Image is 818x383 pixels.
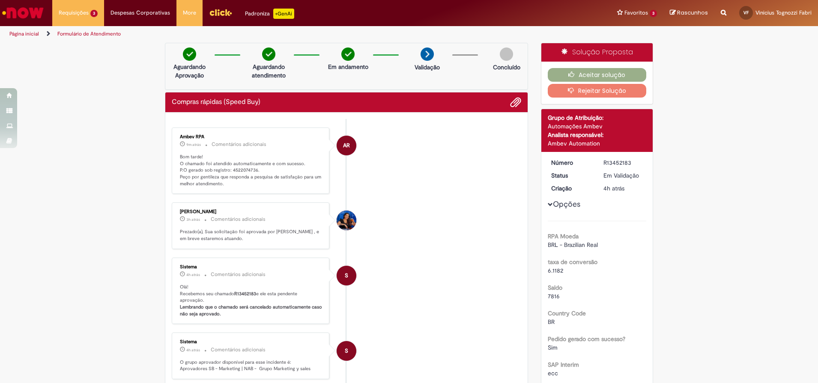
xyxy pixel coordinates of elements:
[186,272,200,277] time: 27/08/2025 12:18:19
[548,258,597,266] b: taxa de conversão
[211,346,266,353] small: Comentários adicionais
[90,10,98,17] span: 3
[110,9,170,17] span: Despesas Corporativas
[548,344,558,351] span: Sim
[337,211,356,230] div: Carolina Fernanda Viana De Lima
[500,48,513,61] img: img-circle-grey.png
[186,347,200,353] span: 4h atrás
[262,48,275,61] img: check-circle-green.png
[603,184,624,192] span: 4h atrás
[603,184,643,193] div: 27/08/2025 12:18:07
[183,48,196,61] img: check-circle-green.png
[548,267,563,274] span: 6.1182
[493,63,520,71] p: Concluído
[510,97,521,108] button: Adicionar anexos
[186,142,201,147] time: 27/08/2025 16:23:30
[341,48,355,61] img: check-circle-green.png
[603,158,643,167] div: R13452183
[1,4,45,21] img: ServiceNow
[180,134,322,140] div: Ambev RPA
[337,341,356,361] div: System
[186,272,200,277] span: 4h atrás
[650,10,657,17] span: 3
[186,142,201,147] span: 9m atrás
[212,141,266,148] small: Comentários adicionais
[345,341,348,361] span: S
[548,369,558,377] span: ecc
[548,84,647,98] button: Rejeitar Solução
[548,122,647,131] div: Automações Ambev
[755,9,812,16] span: Vinicius Tognozzi Fabri
[234,291,256,297] b: R13452183
[180,359,322,372] p: O grupo aprovador disponível para esse incidente é: Aprovadores SB - Marketing | NAB - Grupo Mark...
[180,264,322,270] div: Sistema
[548,292,560,300] span: 7816
[183,9,196,17] span: More
[345,265,348,286] span: S
[545,171,597,180] dt: Status
[624,9,648,17] span: Favoritos
[180,229,322,242] p: Prezado(a), Sua solicitação foi aprovada por [PERSON_NAME] , e em breve estaremos atuando.
[548,361,579,368] b: SAP Interim
[548,241,598,249] span: BRL - Brazilian Real
[186,217,200,222] span: 3h atrás
[180,339,322,344] div: Sistema
[548,335,625,343] b: Pedido gerado com sucesso?
[670,9,708,17] a: Rascunhos
[548,318,555,326] span: BR
[337,136,356,155] div: Ambev RPA
[248,62,290,80] p: Aguardando atendimento
[548,113,647,122] div: Grupo de Atribuição:
[548,68,647,82] button: Aceitar solução
[548,139,647,148] div: Ambev Automation
[548,131,647,139] div: Analista responsável:
[186,347,200,353] time: 27/08/2025 12:18:18
[180,304,323,317] b: Lembrando que o chamado será cancelado automaticamente caso não seja aprovado.
[169,62,210,80] p: Aguardando Aprovação
[211,216,266,223] small: Comentários adicionais
[209,6,232,19] img: click_logo_yellow_360x200.png
[186,217,200,222] time: 27/08/2025 13:48:34
[57,30,121,37] a: Formulário de Atendimento
[180,284,322,318] p: Olá! Recebemos seu chamado e ele esta pendente aprovação.
[6,26,539,42] ul: Trilhas de página
[677,9,708,17] span: Rascunhos
[541,43,653,62] div: Solução Proposta
[337,266,356,285] div: System
[180,154,322,187] p: Bom tarde! O chamado foi atendido automaticamente e com sucesso. P.O gerado sob registro: 4522074...
[245,9,294,19] div: Padroniza
[9,30,39,37] a: Página inicial
[545,184,597,193] dt: Criação
[180,209,322,214] div: [PERSON_NAME]
[59,9,89,17] span: Requisições
[545,158,597,167] dt: Número
[343,135,350,156] span: AR
[421,48,434,61] img: arrow-next.png
[211,271,266,278] small: Comentários adicionais
[603,171,643,180] div: Em Validação
[273,9,294,19] p: +GenAi
[328,62,368,71] p: Em andamento
[415,63,440,71] p: Validação
[172,98,260,106] h2: Compras rápidas (Speed Buy) Histórico de tíquete
[548,309,586,317] b: Country Code
[548,232,579,240] b: RPA Moeda
[603,184,624,192] time: 27/08/2025 12:18:07
[548,284,562,291] b: Saldo
[743,10,749,15] span: VF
